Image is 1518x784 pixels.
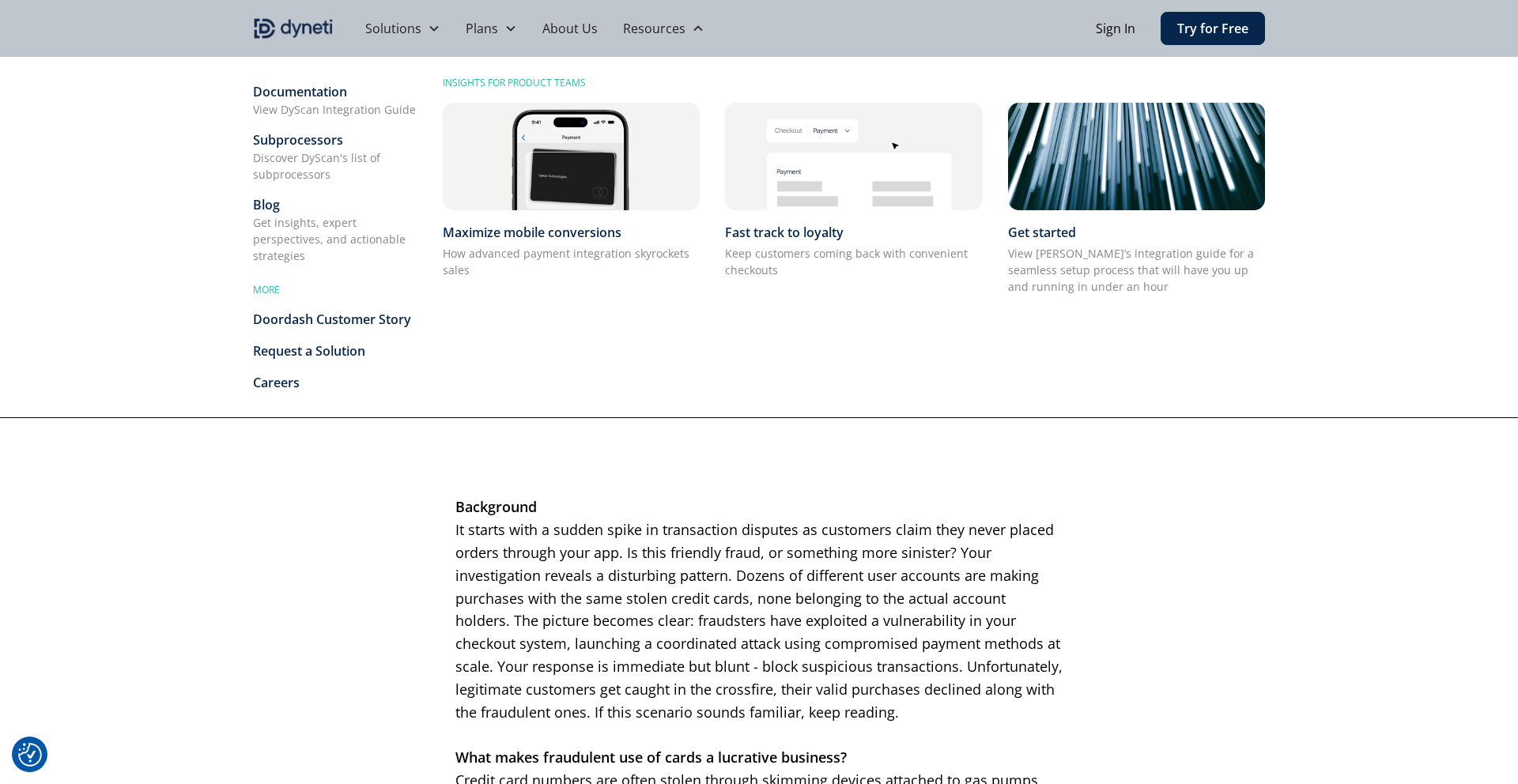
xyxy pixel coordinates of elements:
p: View [PERSON_NAME]’s integration guide for a seamless setup process that will have you up and run... [1008,245,1265,295]
div: Plans [453,13,530,44]
a: SubprocessorsDiscover DyScan's list of subprocessors [253,130,417,183]
a: Image of a mobile Dyneti UI scanning a credit cardFast track to loyaltyKeep customers coming back... [725,96,982,285]
div: Maximize mobile conversions [443,223,700,242]
div: Subprocessors [253,130,417,149]
div: Blog [253,195,417,214]
a: Request a Solution [253,341,417,360]
img: Image of a mobile Dyneti UI scanning a credit card [443,103,700,210]
a: Get startedView [PERSON_NAME]’s integration guide for a seamless setup process that will have you... [1008,96,1265,301]
a: Doordash Customer Story [253,310,417,329]
div: Plans [466,19,498,38]
a: Careers [253,373,417,392]
div: Resources [623,19,685,38]
a: home [253,16,334,41]
img: Dyneti indigo logo [253,16,334,41]
p: How advanced payment integration skyrockets sales [443,245,700,278]
a: Image of a mobile Dyneti UI scanning a credit cardMaximize mobile conversionsHow advanced payment... [443,96,700,285]
div: View DyScan Integration Guide [253,101,417,118]
div: Fast track to loyalty [725,223,982,242]
a: BlogGet insights, expert perspectives, and actionable strategies [253,195,417,264]
img: Revisit consent button [18,743,42,767]
a: Sign In [1096,19,1135,38]
img: Image of a mobile Dyneti UI scanning a credit card [725,103,982,210]
div: MORE [253,283,417,297]
div: Get started [1008,223,1265,242]
button: Consent Preferences [18,743,42,767]
div: Get insights, expert perspectives, and actionable strategies [253,214,417,264]
a: DocumentationView DyScan Integration Guide [253,82,417,118]
div: Solutions [365,19,421,38]
p: Keep customers coming back with convenient checkouts [725,245,982,278]
div: Documentation [253,82,417,101]
div: Solutions [353,13,453,44]
strong: Background [455,497,537,516]
a: Try for Free [1161,12,1265,45]
div: Discover DyScan's list of subprocessors [253,149,417,183]
div: INSIGHTS FOR PRODUCT TEAMS [443,76,1265,90]
strong: What makes fraudulent use of cards a lucrative business? [455,748,847,767]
